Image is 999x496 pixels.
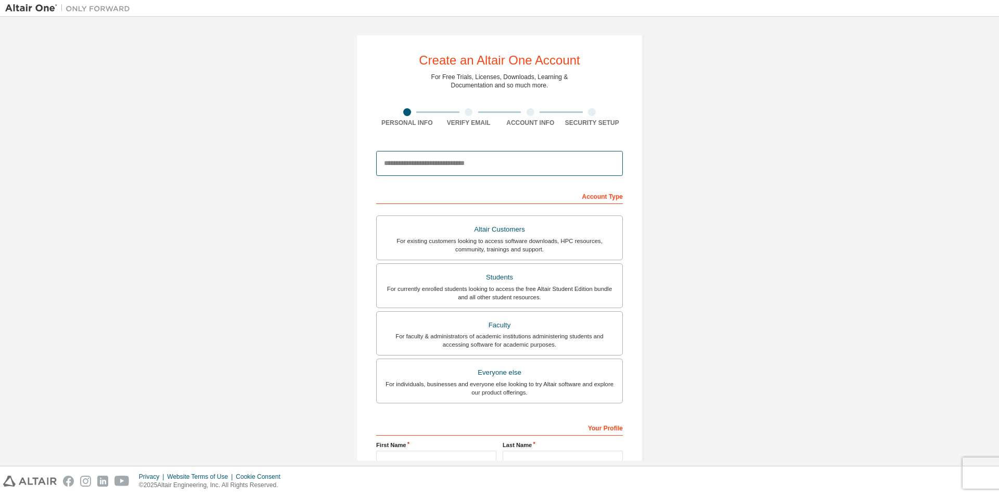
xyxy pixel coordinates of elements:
div: Account Info [499,119,561,127]
div: For faculty & administrators of academic institutions administering students and accessing softwa... [383,332,616,349]
div: Verify Email [438,119,500,127]
div: Privacy [139,473,167,481]
img: instagram.svg [80,476,91,487]
div: Altair Customers [383,222,616,237]
img: altair_logo.svg [3,476,57,487]
img: Altair One [5,3,135,14]
div: For currently enrolled students looking to access the free Altair Student Edition bundle and all ... [383,285,616,301]
div: Your Profile [376,419,623,436]
label: Last Name [503,441,623,449]
div: Create an Altair One Account [419,54,580,67]
p: © 2025 Altair Engineering, Inc. All Rights Reserved. [139,481,287,490]
div: Faculty [383,318,616,333]
div: Everyone else [383,365,616,380]
label: First Name [376,441,496,449]
img: youtube.svg [114,476,130,487]
div: For existing customers looking to access software downloads, HPC resources, community, trainings ... [383,237,616,253]
div: Personal Info [376,119,438,127]
div: For Free Trials, Licenses, Downloads, Learning & Documentation and so much more. [431,73,568,90]
div: Website Terms of Use [167,473,236,481]
img: facebook.svg [63,476,74,487]
div: For individuals, businesses and everyone else looking to try Altair software and explore our prod... [383,380,616,397]
div: Security Setup [561,119,623,127]
div: Students [383,270,616,285]
div: Account Type [376,187,623,204]
img: linkedin.svg [97,476,108,487]
div: Cookie Consent [236,473,286,481]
